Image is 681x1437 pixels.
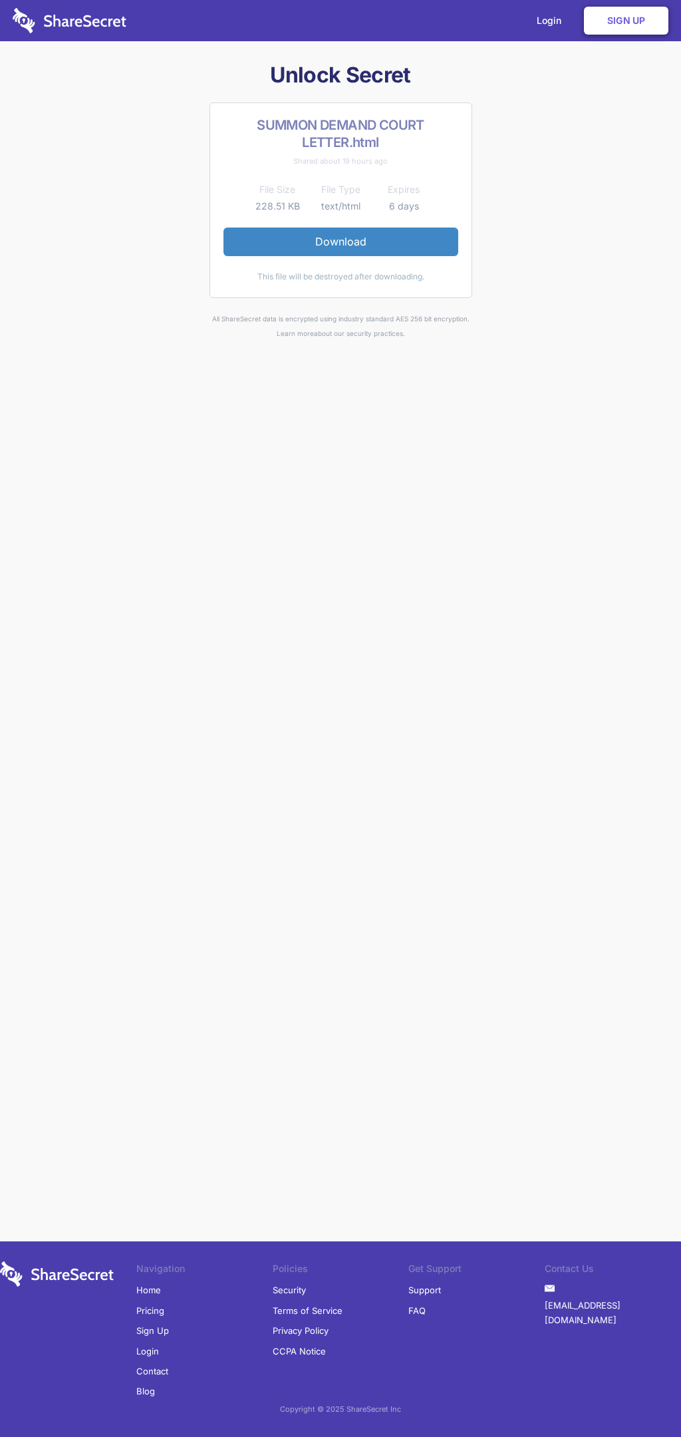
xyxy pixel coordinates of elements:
[372,198,436,214] td: 6 days
[584,7,668,35] a: Sign Up
[246,198,309,214] td: 228.51 KB
[545,1295,681,1331] a: [EMAIL_ADDRESS][DOMAIN_NAME]
[273,1341,326,1361] a: CCPA Notice
[273,1301,342,1321] a: Terms of Service
[136,1261,273,1280] li: Navigation
[223,116,458,151] h2: SUMMON DEMAND COURT LETTER.html
[372,182,436,198] th: Expires
[136,1301,164,1321] a: Pricing
[136,1321,169,1341] a: Sign Up
[408,1280,441,1300] a: Support
[277,329,314,337] a: Learn more
[408,1261,545,1280] li: Get Support
[223,269,458,284] div: This file will be destroyed after downloading.
[408,1301,426,1321] a: FAQ
[223,228,458,255] a: Download
[309,182,372,198] th: File Type
[273,1261,409,1280] li: Policies
[545,1261,681,1280] li: Contact Us
[309,198,372,214] td: text/html
[136,1341,159,1361] a: Login
[223,154,458,168] div: Shared about 19 hours ago
[273,1321,329,1341] a: Privacy Policy
[273,1280,306,1300] a: Security
[13,8,126,33] img: logo-wordmark-white-trans-d4663122ce5f474addd5e946df7df03e33cb6a1c49d2221995e7729f52c070b2.svg
[136,1361,168,1381] a: Contact
[136,1381,155,1401] a: Blog
[136,1280,161,1300] a: Home
[246,182,309,198] th: File Size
